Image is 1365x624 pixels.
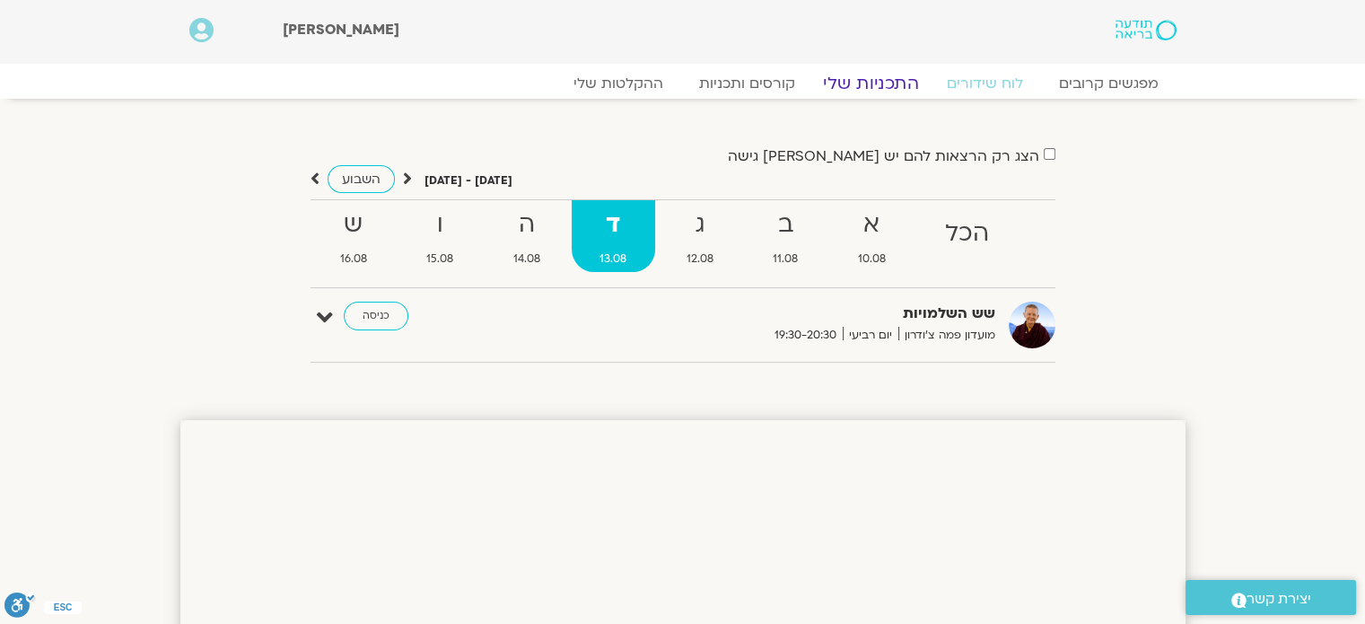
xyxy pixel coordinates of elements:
[344,302,408,330] a: כניסה
[745,205,827,245] strong: ב
[768,326,843,345] span: 19:30-20:30
[830,200,914,272] a: א10.08
[830,250,914,268] span: 10.08
[283,20,399,40] span: [PERSON_NAME]
[312,205,396,245] strong: ש
[486,205,569,245] strong: ה
[556,75,681,92] a: ההקלטות שלי
[398,205,482,245] strong: ו
[572,200,655,272] a: ד13.08
[659,205,742,245] strong: ג
[1186,580,1356,615] a: יצירת קשר
[659,250,742,268] span: 12.08
[659,200,742,272] a: ג12.08
[1247,587,1311,611] span: יצירת קשר
[929,75,1041,92] a: לוח שידורים
[745,200,827,272] a: ב11.08
[917,214,1018,254] strong: הכל
[312,200,396,272] a: ש16.08
[843,326,898,345] span: יום רביעי
[189,75,1177,92] nav: Menu
[728,148,1039,164] label: הצג רק הרצאות להם יש [PERSON_NAME] גישה
[486,200,569,272] a: ה14.08
[398,200,482,272] a: ו15.08
[681,75,813,92] a: קורסים ותכניות
[486,250,569,268] span: 14.08
[830,205,914,245] strong: א
[917,200,1018,272] a: הכל
[398,250,482,268] span: 15.08
[572,250,655,268] span: 13.08
[328,165,395,193] a: השבוע
[424,171,512,190] p: [DATE] - [DATE]
[1041,75,1177,92] a: מפגשים קרובים
[312,250,396,268] span: 16.08
[898,326,995,345] span: מועדון פמה צ'ודרון
[801,73,941,94] a: התכניות שלי
[556,302,995,326] strong: שש השלמויות
[342,171,381,188] span: השבוע
[572,205,655,245] strong: ד
[745,250,827,268] span: 11.08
